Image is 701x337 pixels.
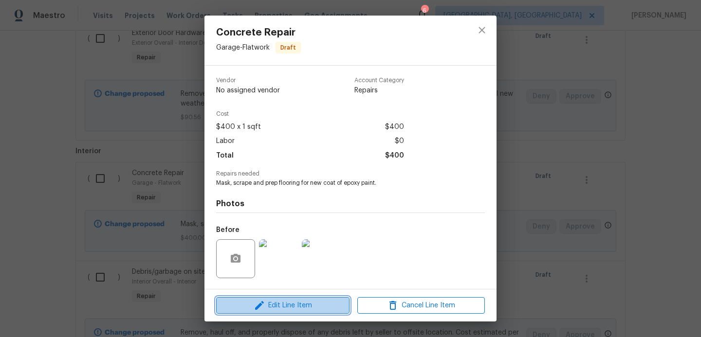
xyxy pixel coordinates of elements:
[216,297,350,314] button: Edit Line Item
[354,86,404,95] span: Repairs
[216,149,234,163] span: Total
[421,6,428,16] div: 6
[219,300,347,312] span: Edit Line Item
[216,227,240,233] h5: Before
[216,44,270,51] span: Garage - Flatwork
[216,27,301,38] span: Concrete Repair
[385,120,404,134] span: $400
[216,134,235,148] span: Labor
[216,199,485,209] h4: Photos
[354,77,404,84] span: Account Category
[216,171,485,177] span: Repairs needed
[277,43,300,53] span: Draft
[216,86,280,95] span: No assigned vendor
[357,297,485,314] button: Cancel Line Item
[395,134,404,148] span: $0
[216,120,261,134] span: $400 x 1 sqft
[216,77,280,84] span: Vendor
[360,300,482,312] span: Cancel Line Item
[216,179,458,187] span: Mask, scrape and prep flooring for new coat of epoxy paint.
[385,149,404,163] span: $400
[470,18,494,42] button: close
[216,111,404,117] span: Cost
